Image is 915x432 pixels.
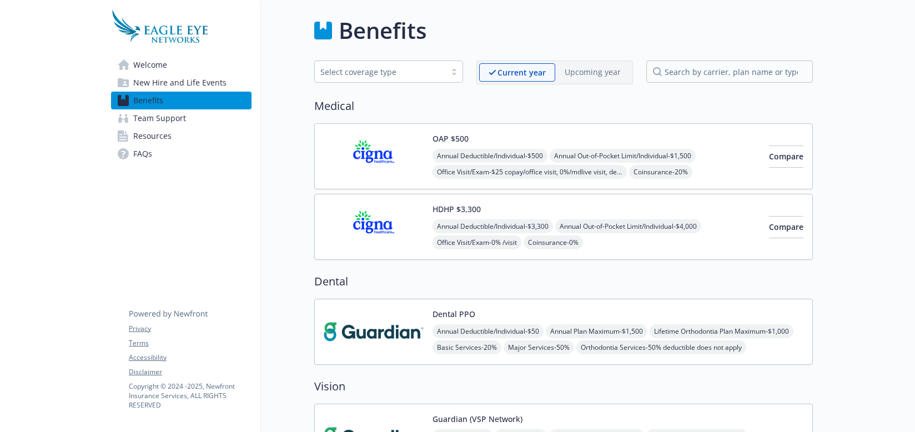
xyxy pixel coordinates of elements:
span: Compare [769,222,803,232]
a: Privacy [129,324,251,334]
button: HDHP $3,300 [433,203,481,215]
span: FAQs [133,145,152,163]
img: Guardian carrier logo [324,308,424,355]
div: Select coverage type [320,66,440,78]
a: New Hire and Life Events [111,74,252,92]
input: search by carrier, plan name or type [646,61,813,83]
a: Terms [129,338,251,348]
span: Office Visit/Exam - $25 copay/office visit, 0%/mdlive visit, deductible does not apply [433,165,627,179]
span: New Hire and Life Events [133,74,227,92]
p: Copyright © 2024 - 2025 , Newfront Insurance Services, ALL RIGHTS RESERVED [129,381,251,410]
span: Annual Deductible/Individual - $50 [433,324,544,338]
a: Disclaimer [129,367,251,377]
span: Compare [769,151,803,162]
span: Benefits [133,92,163,109]
span: Lifetime Orthodontia Plan Maximum - $1,000 [650,324,793,338]
p: Current year [497,67,546,78]
button: Guardian (VSP Network) [433,413,522,425]
span: Welcome [133,56,167,74]
span: Annual Plan Maximum - $1,500 [546,324,647,338]
span: Coinsurance - 20% [629,165,692,179]
button: Compare [769,145,803,168]
button: OAP $500 [433,133,469,144]
button: Dental PPO [433,308,475,320]
h1: Benefits [339,14,426,47]
a: Team Support [111,109,252,127]
img: CIGNA carrier logo [324,133,424,180]
span: Upcoming year [555,63,630,82]
span: Orthodontia Services - 50% deductible does not apply [576,340,746,354]
h2: Medical [314,98,813,114]
a: Resources [111,127,252,145]
span: Basic Services - 20% [433,340,501,354]
a: FAQs [111,145,252,163]
a: Accessibility [129,353,251,363]
span: Team Support [133,109,186,127]
span: Annual Deductible/Individual - $3,300 [433,219,553,233]
h2: Vision [314,378,813,395]
a: Benefits [111,92,252,109]
span: Resources [133,127,172,145]
span: Coinsurance - 0% [524,235,583,249]
span: Annual Deductible/Individual - $500 [433,149,547,163]
img: CIGNA carrier logo [324,203,424,250]
button: Compare [769,216,803,238]
a: Welcome [111,56,252,74]
h2: Dental [314,273,813,290]
span: Office Visit/Exam - 0% /visit [433,235,521,249]
span: Annual Out-of-Pocket Limit/Individual - $1,500 [550,149,696,163]
span: Annual Out-of-Pocket Limit/Individual - $4,000 [555,219,701,233]
span: Major Services - 50% [504,340,574,354]
p: Upcoming year [565,66,621,78]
